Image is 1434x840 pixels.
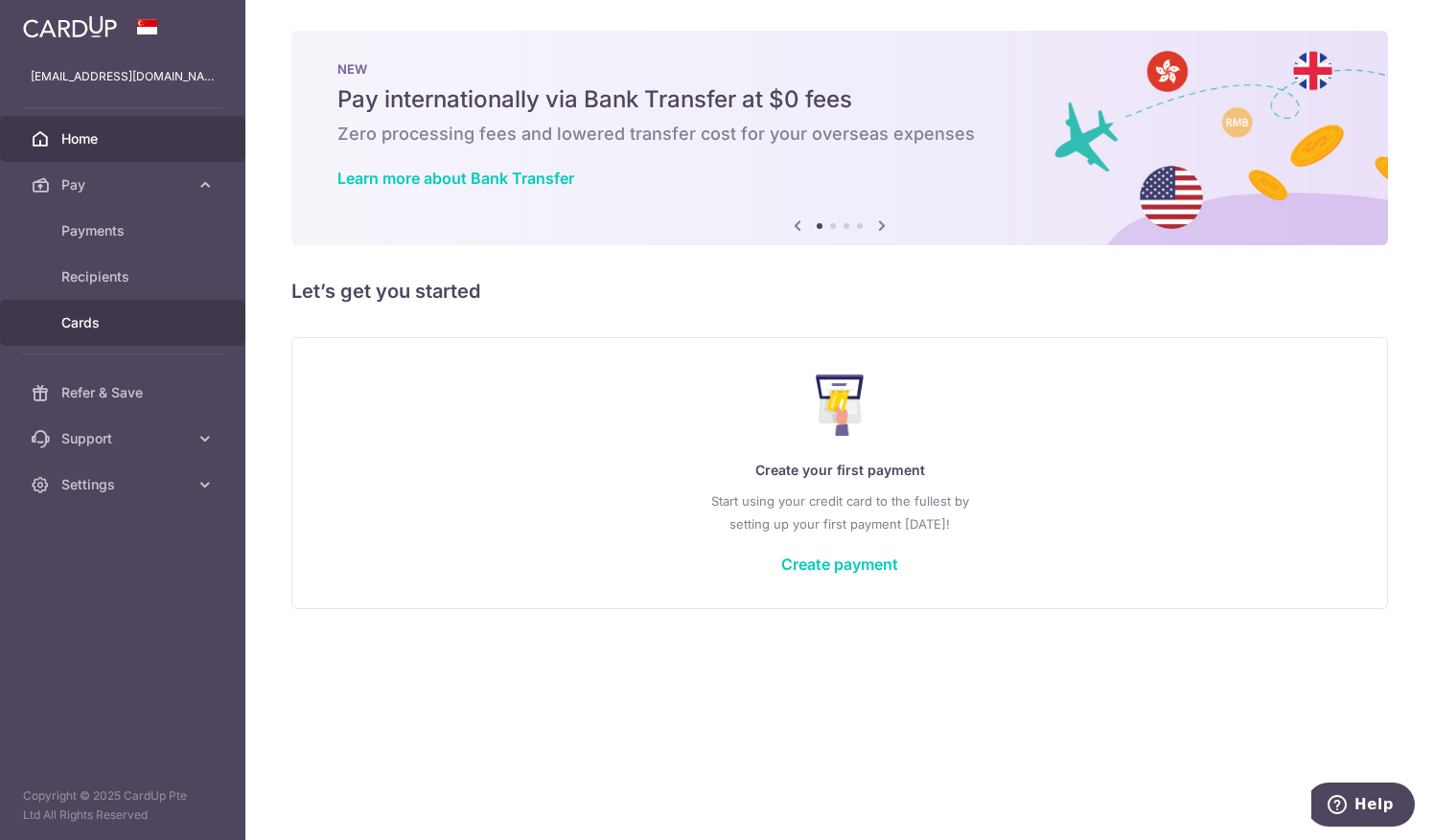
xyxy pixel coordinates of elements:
h5: Let’s get you started [291,276,1388,306]
span: Support [61,429,188,448]
span: Recipients [61,267,188,286]
span: Cards [61,313,188,332]
p: NEW [337,61,1342,77]
h6: Zero processing fees and lowered transfer cost for your overseas expenses [337,123,1342,146]
img: CardUp [23,15,117,38]
iframe: Opens a widget where you can find more information [1311,783,1415,830]
span: Pay [61,175,188,194]
p: Create your first payment [331,459,1349,482]
a: Learn more about Bank Transfer [337,169,574,188]
h5: Pay internationally via Bank Transfer at $0 fees [337,84,1342,115]
span: Payments [61,221,188,240]
span: Settings [61,475,188,494]
img: Bank transfer banner [291,31,1388,245]
span: Refer & Save [61,383,188,402]
p: [EMAIL_ADDRESS][DOMAIN_NAME] [31,67,215,86]
a: Create payment [781,555,898,574]
img: Make Payment [816,375,865,436]
p: Start using your credit card to the fullest by setting up your first payment [DATE]! [331,489,1349,535]
span: Home [61,129,188,148]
